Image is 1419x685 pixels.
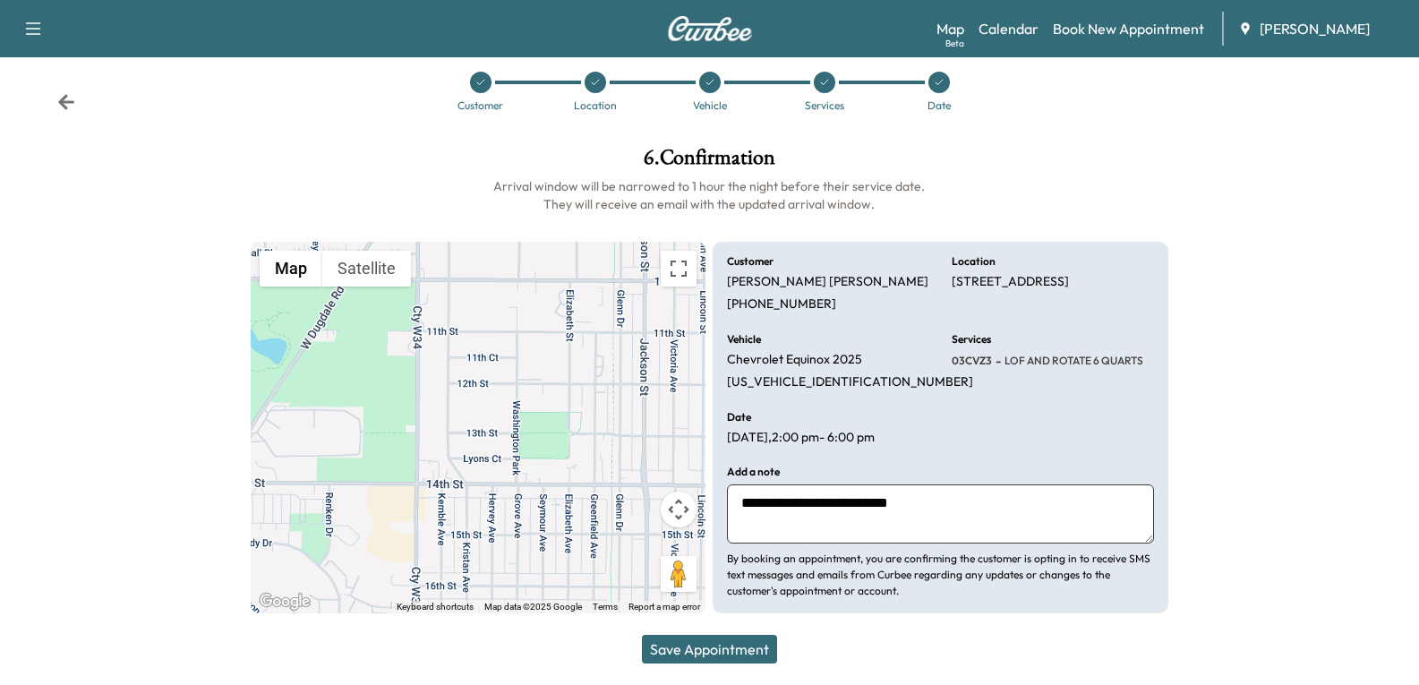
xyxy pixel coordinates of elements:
p: Chevrolet Equinox 2025 [727,352,862,368]
a: Terms (opens in new tab) [593,602,618,612]
p: By booking an appointment, you are confirming the customer is opting in to receive SMS text messa... [727,551,1153,599]
button: Keyboard shortcuts [397,601,474,613]
span: - [992,352,1001,370]
h6: Location [952,256,996,267]
button: Show street map [260,251,322,287]
a: Calendar [979,18,1039,39]
h6: Services [952,334,991,345]
a: Book New Appointment [1053,18,1204,39]
div: Services [805,100,844,111]
a: Report a map error [628,602,700,612]
img: Google [255,590,314,613]
span: 03CVZ3 [952,354,992,368]
div: Location [574,100,617,111]
p: [US_VEHICLE_IDENTIFICATION_NUMBER] [727,374,973,390]
button: Drag Pegman onto the map to open Street View [661,556,697,592]
img: Curbee Logo [667,16,753,41]
span: [PERSON_NAME] [1260,18,1370,39]
h6: Date [727,412,751,423]
a: MapBeta [936,18,964,39]
h6: Customer [727,256,774,267]
div: Date [927,100,951,111]
span: LOF AND ROTATE 6 QUARTS [1001,354,1143,368]
div: Beta [945,37,964,50]
h6: Arrival window will be narrowed to 1 hour the night before their service date. They will receive ... [251,177,1168,213]
p: [STREET_ADDRESS] [952,274,1069,290]
span: Map data ©2025 Google [484,602,582,612]
button: Save Appointment [642,635,777,664]
h6: Vehicle [727,334,761,345]
a: Open this area in Google Maps (opens a new window) [255,590,314,613]
button: Show satellite imagery [322,251,411,287]
p: [DATE] , 2:00 pm - 6:00 pm [727,430,875,446]
div: Back [57,93,75,111]
div: Vehicle [693,100,727,111]
button: Map camera controls [661,492,697,527]
div: Customer [457,100,503,111]
h6: Add a note [727,467,780,477]
button: Toggle fullscreen view [661,251,697,287]
h1: 6 . Confirmation [251,147,1168,177]
p: [PHONE_NUMBER] [727,296,836,313]
p: [PERSON_NAME] [PERSON_NAME] [727,274,928,290]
